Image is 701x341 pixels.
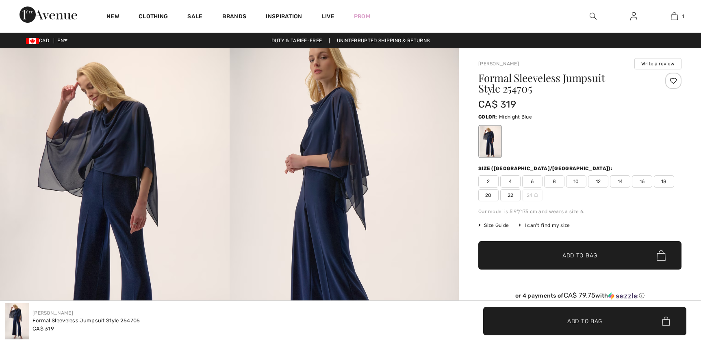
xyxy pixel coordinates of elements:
[634,58,681,69] button: Write a review
[624,11,644,22] a: Sign In
[478,99,516,110] span: CA$ 319
[26,38,39,44] img: Canadian Dollar
[478,222,509,229] span: Size Guide
[534,193,538,197] img: ring-m.svg
[610,175,630,188] span: 14
[608,292,638,300] img: Sezzle
[562,251,597,260] span: Add to Bag
[33,310,73,316] a: [PERSON_NAME]
[519,222,570,229] div: I can't find my size
[322,12,334,21] a: Live
[187,13,202,22] a: Sale
[478,114,497,120] span: Color:
[499,114,532,120] span: Midnight Blue
[33,326,54,332] span: CA$ 319
[478,291,681,300] div: or 4 payments of with
[480,126,501,157] div: Midnight Blue
[483,307,686,335] button: Add to Bag
[5,303,29,339] img: Formal Sleeveless Jumpsuit Style 254705
[500,175,521,188] span: 4
[657,250,666,261] img: Bag.svg
[478,189,499,201] span: 20
[478,175,499,188] span: 2
[567,317,602,325] span: Add to Bag
[522,189,543,201] span: 24
[266,13,302,22] span: Inspiration
[33,317,140,325] div: Formal Sleeveless Jumpsuit Style 254705
[222,13,247,22] a: Brands
[139,13,168,22] a: Clothing
[544,175,564,188] span: 8
[630,11,637,21] img: My Info
[566,175,586,188] span: 10
[500,189,521,201] span: 22
[354,12,370,21] a: Prom
[654,11,694,21] a: 1
[478,291,681,302] div: or 4 payments ofCA$ 79.75withSezzle Click to learn more about Sezzle
[654,175,674,188] span: 18
[478,73,648,94] h1: Formal Sleeveless Jumpsuit Style 254705
[564,291,596,299] span: CA$ 79.75
[20,6,77,23] img: 1ère Avenue
[26,38,52,43] span: CAD
[588,175,608,188] span: 12
[57,38,67,43] span: EN
[478,241,681,270] button: Add to Bag
[632,175,652,188] span: 16
[662,317,670,326] img: Bag.svg
[671,11,678,21] img: My Bag
[590,11,597,21] img: search the website
[682,13,684,20] span: 1
[522,175,543,188] span: 6
[106,13,119,22] a: New
[478,165,614,172] div: Size ([GEOGRAPHIC_DATA]/[GEOGRAPHIC_DATA]):
[478,208,681,215] div: Our model is 5'9"/175 cm and wears a size 6.
[478,61,519,67] a: [PERSON_NAME]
